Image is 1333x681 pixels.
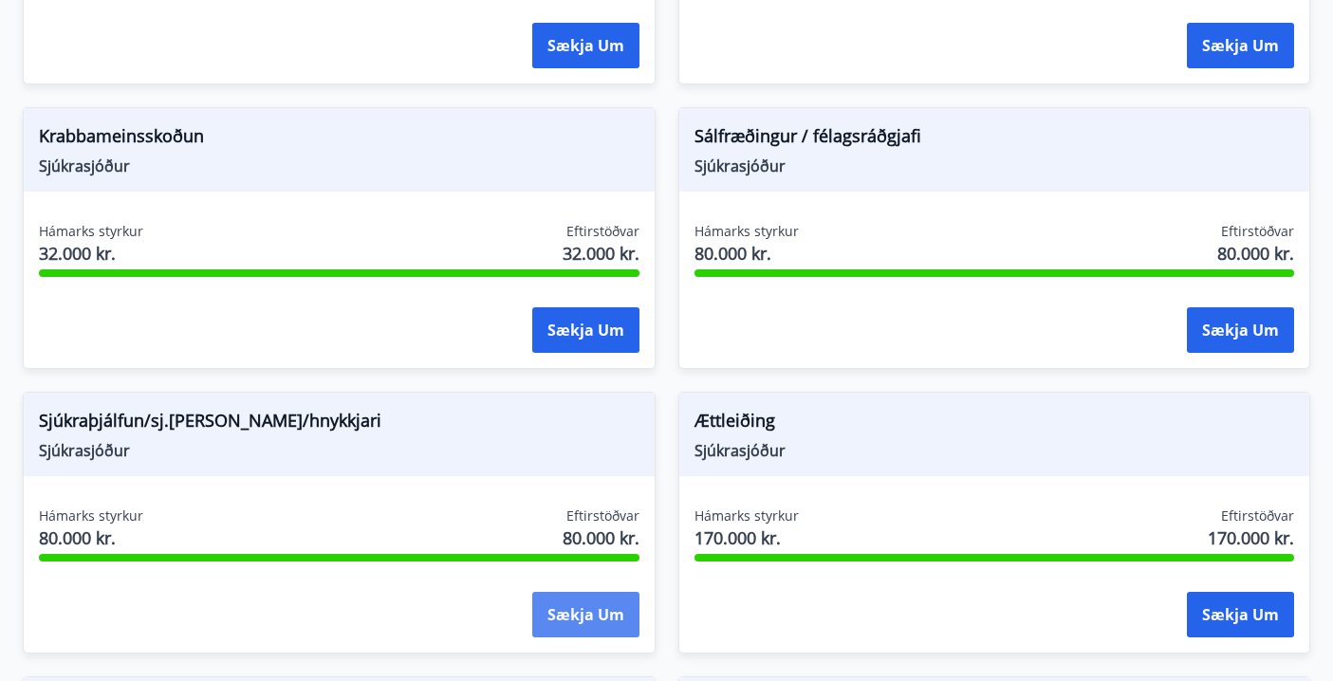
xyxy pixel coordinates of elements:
span: 170.000 kr. [1208,525,1294,550]
span: Ættleiðing [694,408,1295,440]
button: Sækja um [532,307,639,353]
span: 32.000 kr. [563,241,639,266]
span: Eftirstöðvar [566,222,639,241]
span: Eftirstöðvar [1221,506,1294,525]
span: Eftirstöðvar [566,506,639,525]
span: Sjúkrasjóður [694,440,1295,461]
span: Sjúkrasjóður [39,156,639,176]
span: 32.000 kr. [39,241,143,266]
span: Hámarks styrkur [694,222,799,241]
span: Hámarks styrkur [694,506,799,525]
button: Sækja um [1187,23,1294,68]
span: Eftirstöðvar [1221,222,1294,241]
button: Sækja um [1187,592,1294,637]
span: 80.000 kr. [39,525,143,550]
button: Sækja um [532,592,639,637]
span: Sjúkrasjóður [694,156,1295,176]
span: Sjúkrasjóður [39,440,639,461]
span: 80.000 kr. [1217,241,1294,266]
span: Sjúkraþjálfun/sj.[PERSON_NAME]/hnykkjari [39,408,639,440]
span: Sálfræðingur / félagsráðgjafi [694,123,1295,156]
span: Hámarks styrkur [39,506,143,525]
span: 80.000 kr. [563,525,639,550]
span: Krabbameinsskoðun [39,123,639,156]
span: Hámarks styrkur [39,222,143,241]
span: 80.000 kr. [694,241,799,266]
button: Sækja um [1187,307,1294,353]
button: Sækja um [532,23,639,68]
span: 170.000 kr. [694,525,799,550]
